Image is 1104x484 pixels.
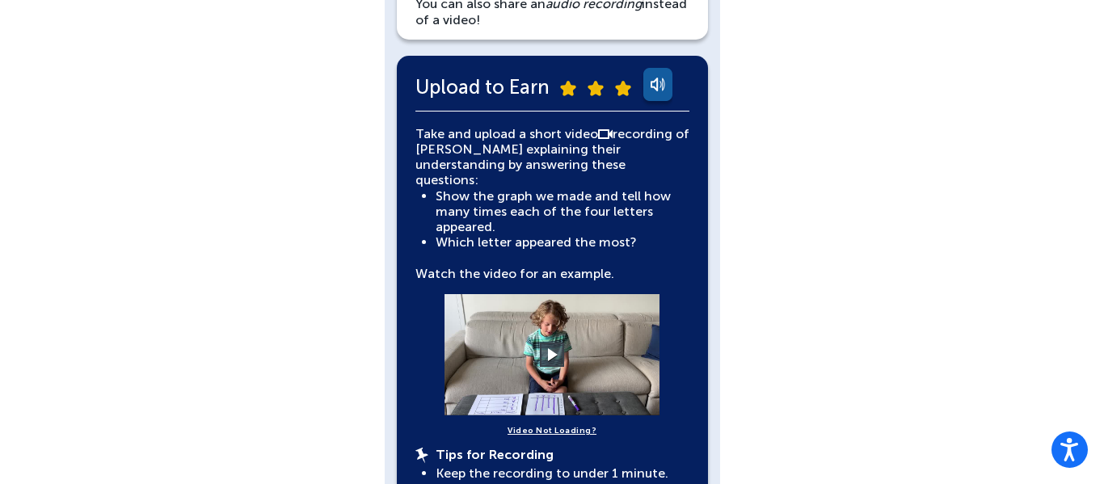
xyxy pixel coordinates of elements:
li: Keep the recording to under 1 minute. [436,465,689,481]
li: Show the graph we made and tell how many times each of the four letters appeared. [436,188,689,235]
img: video-icon.svg [598,129,613,139]
img: submit-star.png [615,81,631,96]
strong: Tips for Recording [436,447,554,462]
p: Take and upload a short video recording of [PERSON_NAME] explaining their understanding by answer... [415,126,689,188]
img: submit-star.png [560,81,576,96]
div: Upload to Earn [415,68,689,112]
li: Which letter appeared the most? [436,234,689,250]
div: Watch the video for an example. [415,126,689,281]
img: submit-star.png [588,81,604,96]
a: Video Not Loading? [508,423,596,439]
